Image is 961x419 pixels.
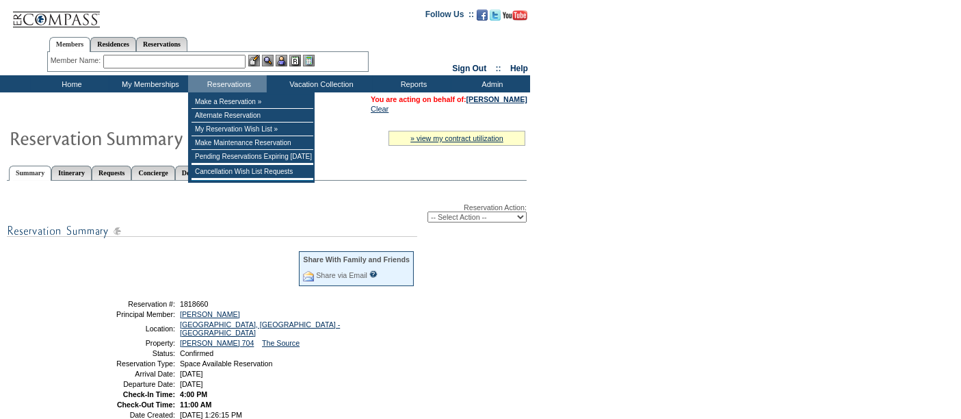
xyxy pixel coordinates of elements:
[77,310,175,318] td: Principal Member:
[180,349,213,357] span: Confirmed
[9,166,51,181] a: Summary
[77,359,175,368] td: Reservation Type:
[267,75,373,92] td: Vacation Collection
[451,75,530,92] td: Admin
[180,401,211,409] span: 11:00 AM
[77,411,175,419] td: Date Created:
[7,223,417,240] img: subTtlResSummary.gif
[371,95,527,103] span: You are acting on behalf of:
[192,95,313,109] td: Make a Reservation »
[262,339,300,347] a: The Source
[452,64,486,73] a: Sign Out
[192,123,313,136] td: My Reservation Wish List »
[180,390,207,398] span: 4:00 PM
[131,166,174,180] a: Concierge
[490,14,501,22] a: Follow us on Twitter
[9,124,282,151] img: Reservaton Summary
[192,136,313,150] td: Make Maintenance Reservation
[188,75,267,92] td: Reservations
[180,300,209,308] span: 1818660
[510,64,528,73] a: Help
[371,105,389,113] a: Clear
[425,8,474,25] td: Follow Us ::
[192,165,313,179] td: Cancellation Wish List Requests
[77,370,175,378] td: Arrival Date:
[192,109,313,123] td: Alternate Reservation
[503,14,527,22] a: Subscribe to our YouTube Channel
[123,390,175,398] strong: Check-In Time:
[180,380,203,388] span: [DATE]
[303,55,315,66] img: b_calculator.gif
[276,55,287,66] img: Impersonate
[77,300,175,308] td: Reservation #:
[51,55,103,66] div: Member Name:
[303,255,410,264] div: Share With Family and Friends
[175,166,207,180] a: Detail
[180,411,242,419] span: [DATE] 1:26:15 PM
[77,349,175,357] td: Status:
[316,271,367,279] a: Share via Email
[369,270,378,278] input: What is this?
[49,37,91,52] a: Members
[410,134,503,142] a: » view my contract utilization
[77,339,175,347] td: Property:
[180,320,340,337] a: [GEOGRAPHIC_DATA], [GEOGRAPHIC_DATA] - [GEOGRAPHIC_DATA]
[248,55,260,66] img: b_edit.gif
[503,10,527,21] img: Subscribe to our YouTube Channel
[496,64,501,73] span: ::
[51,166,92,180] a: Itinerary
[180,370,203,378] span: [DATE]
[180,359,272,368] span: Space Available Reservation
[192,150,313,164] td: Pending Reservations Expiring [DATE]
[77,320,175,337] td: Location:
[31,75,109,92] td: Home
[180,339,254,347] a: [PERSON_NAME] 704
[262,55,274,66] img: View
[90,37,136,51] a: Residences
[180,310,240,318] a: [PERSON_NAME]
[477,10,488,21] img: Become our fan on Facebook
[77,380,175,388] td: Departure Date:
[117,401,175,409] strong: Check-Out Time:
[466,95,527,103] a: [PERSON_NAME]
[109,75,188,92] td: My Memberships
[7,203,527,223] div: Reservation Action:
[92,166,131,180] a: Requests
[136,37,187,51] a: Reservations
[373,75,451,92] td: Reports
[477,14,488,22] a: Become our fan on Facebook
[289,55,301,66] img: Reservations
[490,10,501,21] img: Follow us on Twitter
